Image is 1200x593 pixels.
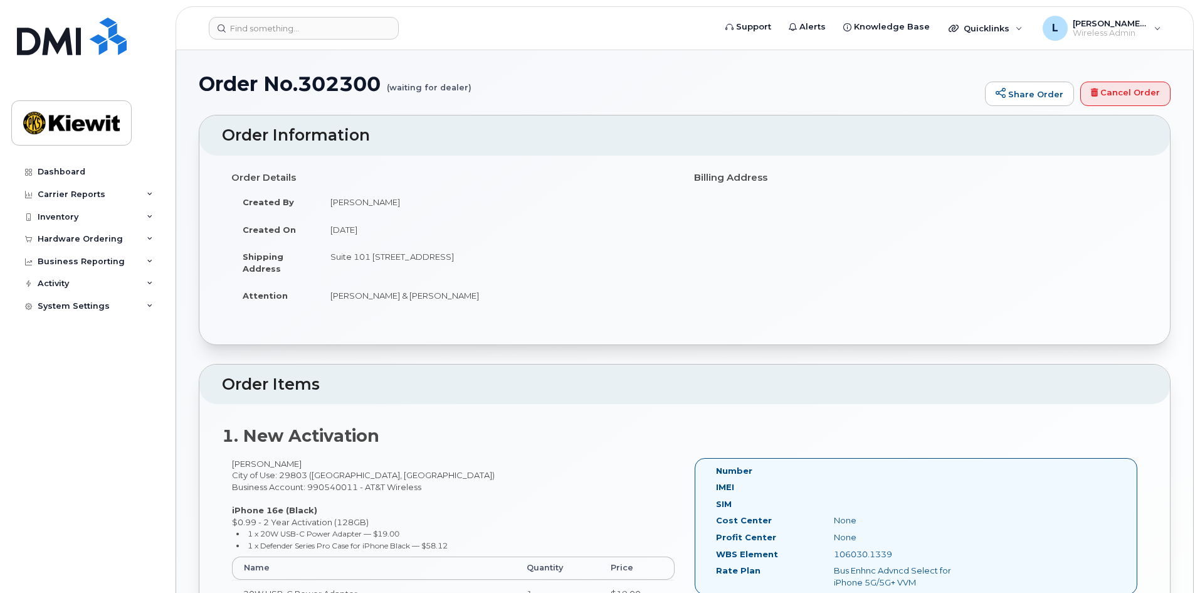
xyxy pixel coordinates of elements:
strong: 1. New Activation [222,425,379,446]
h2: Order Information [222,127,1147,144]
th: Quantity [515,557,599,579]
small: 1 x 20W USB-C Power Adapter — $19.00 [248,529,399,538]
small: (waiting for dealer) [387,73,471,92]
label: WBS Element [716,548,778,560]
h4: Billing Address [694,173,1138,183]
div: None [824,532,990,543]
th: Name [232,557,515,579]
label: SIM [716,498,732,510]
small: 1 x Defender Series Pro Case for iPhone Black — $58.12 [248,541,448,550]
h1: Order No.302300 [199,73,979,95]
a: Cancel Order [1080,82,1171,107]
strong: Created By [243,197,294,207]
label: Rate Plan [716,565,761,577]
label: Number [716,465,752,477]
strong: iPhone 16e (Black) [232,505,317,515]
strong: Created On [243,225,296,235]
label: Cost Center [716,515,772,526]
td: Suite 101 [STREET_ADDRESS] [319,243,675,282]
strong: Shipping Address [243,252,283,274]
strong: Attention [243,291,288,301]
label: Profit Center [716,532,776,543]
h2: Order Items [222,376,1147,393]
div: None [824,515,990,526]
label: IMEI [716,481,734,493]
th: Price [599,557,675,579]
td: [PERSON_NAME] & [PERSON_NAME] [319,282,675,309]
h4: Order Details [231,173,675,183]
td: [PERSON_NAME] [319,188,675,216]
td: [DATE] [319,216,675,243]
a: Share Order [985,82,1074,107]
div: Bus Enhnc Advncd Select for iPhone 5G/5G+ VVM [824,565,990,588]
div: 106030.1339 [824,548,990,560]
